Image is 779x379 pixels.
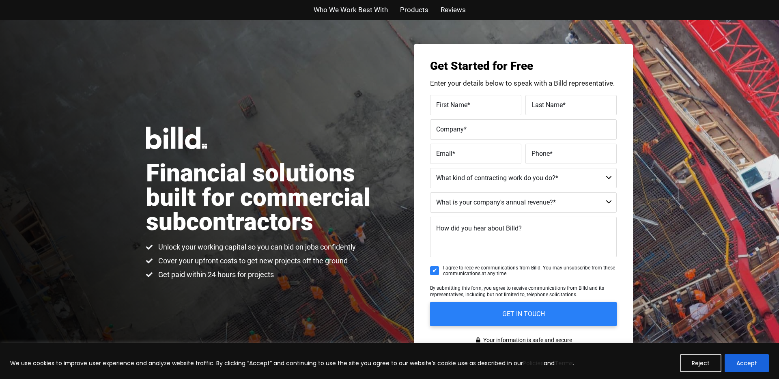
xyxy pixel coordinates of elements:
[443,265,617,277] span: I agree to receive communications from Billd. You may unsubscribe from these communications at an...
[436,149,452,157] span: Email
[532,149,550,157] span: Phone
[156,242,356,252] span: Unlock your working capital so you can bid on jobs confidently
[532,101,563,108] span: Last Name
[10,358,574,368] p: We use cookies to improve user experience and analyze website traffic. By clicking “Accept” and c...
[436,101,467,108] span: First Name
[436,125,464,133] span: Company
[146,161,389,234] h1: Financial solutions built for commercial subcontractors
[481,334,572,346] span: Your information is safe and secure
[725,354,769,372] button: Accept
[430,266,439,275] input: I agree to receive communications from Billd. You may unsubscribe from these communications at an...
[430,60,617,72] h3: Get Started for Free
[680,354,721,372] button: Reject
[156,256,348,266] span: Cover your upfront costs to get new projects off the ground
[314,4,388,16] a: Who We Work Best With
[400,4,428,16] a: Products
[430,302,617,326] input: GET IN TOUCH
[436,224,522,232] span: How did you hear about Billd?
[430,285,604,297] span: By submitting this form, you agree to receive communications from Billd and its representatives, ...
[523,359,544,367] a: Policies
[555,359,573,367] a: Terms
[430,80,617,87] p: Enter your details below to speak with a Billd representative.
[441,4,466,16] a: Reviews
[156,270,274,280] span: Get paid within 24 hours for projects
